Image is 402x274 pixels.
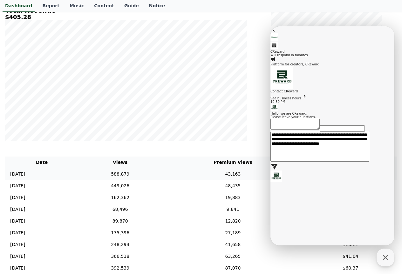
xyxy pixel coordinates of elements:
[10,194,25,201] p: [DATE]
[5,157,78,168] th: Date
[78,204,162,215] td: 68,496
[162,251,304,262] td: 63,265
[270,26,394,245] iframe: Channel chat
[10,253,25,260] p: [DATE]
[78,168,162,180] td: 588,879
[304,251,397,262] td: $41.64
[162,215,304,227] td: 12,820
[78,192,162,204] td: 162,362
[162,192,304,204] td: 19,883
[162,204,304,215] td: 9,841
[162,239,304,251] td: 41,658
[162,262,304,274] td: 87,070
[162,168,304,180] td: 43,163
[304,262,397,274] td: $60.37
[162,157,304,168] th: Premium Views
[10,183,25,189] p: [DATE]
[78,215,162,227] td: 89,870
[10,206,25,213] p: [DATE]
[10,230,25,236] p: [DATE]
[10,171,25,177] p: [DATE]
[78,157,162,168] th: Views
[78,239,162,251] td: 248,293
[78,227,162,239] td: 175,396
[10,265,25,271] p: [DATE]
[78,180,162,192] td: 449,026
[10,241,25,248] p: [DATE]
[78,251,162,262] td: 366,518
[162,180,304,192] td: 48,435
[78,262,162,274] td: 392,539
[5,14,247,20] h5: $405.28
[162,227,304,239] td: 27,189
[10,218,25,224] p: [DATE]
